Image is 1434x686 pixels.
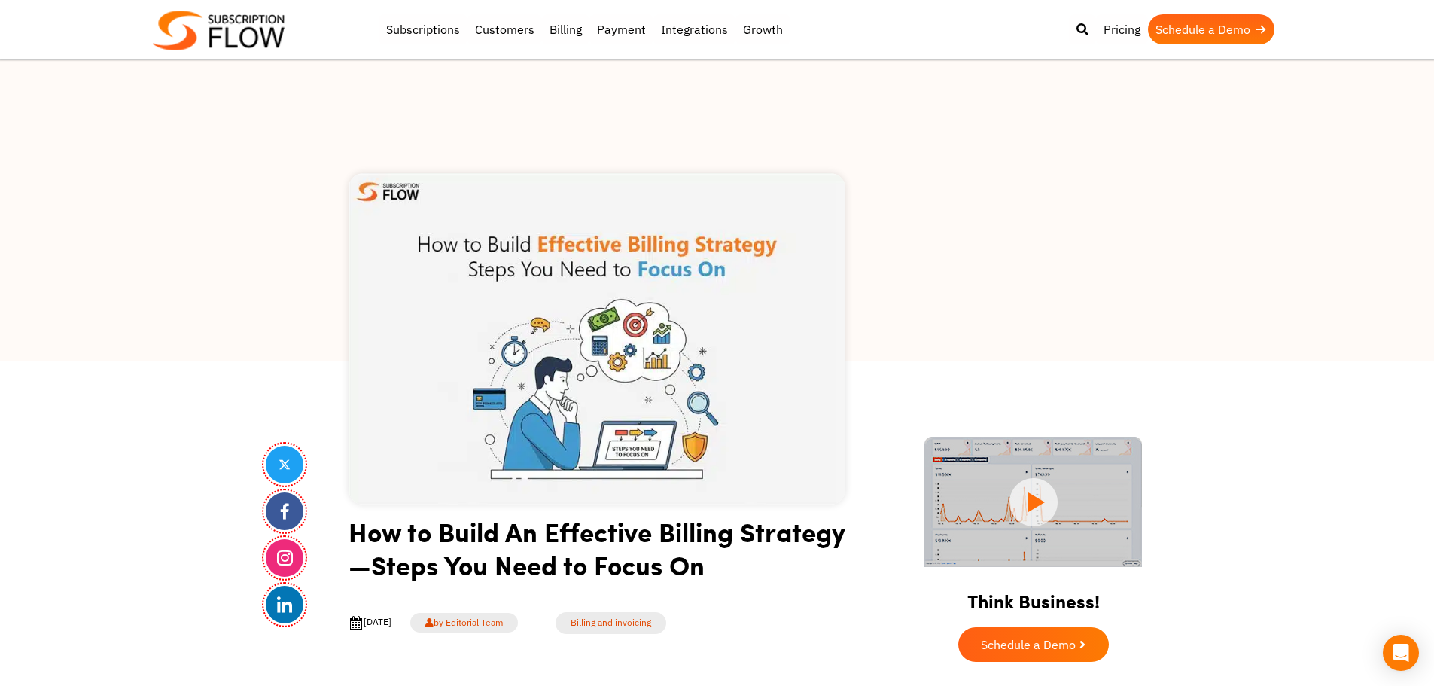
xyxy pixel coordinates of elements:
[379,14,467,44] a: Subscriptions
[349,515,845,593] h1: How to Build An Effective Billing Strategy—Steps You Need to Focus On
[924,437,1142,567] img: intro video
[898,572,1169,620] h2: Think Business!
[589,14,653,44] a: Payment
[1148,14,1274,44] a: Schedule a Demo
[349,173,845,505] img: Effective Billing Strategy
[981,639,1076,651] span: Schedule a Demo
[410,613,518,633] a: by Editorial Team
[349,615,391,630] div: [DATE]
[153,11,285,50] img: Subscriptionflow
[467,14,542,44] a: Customers
[1096,14,1148,44] a: Pricing
[556,612,666,634] a: Billing and invoicing
[1383,635,1419,671] div: Open Intercom Messenger
[653,14,735,44] a: Integrations
[735,14,790,44] a: Growth
[542,14,589,44] a: Billing
[958,627,1109,662] a: Schedule a Demo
